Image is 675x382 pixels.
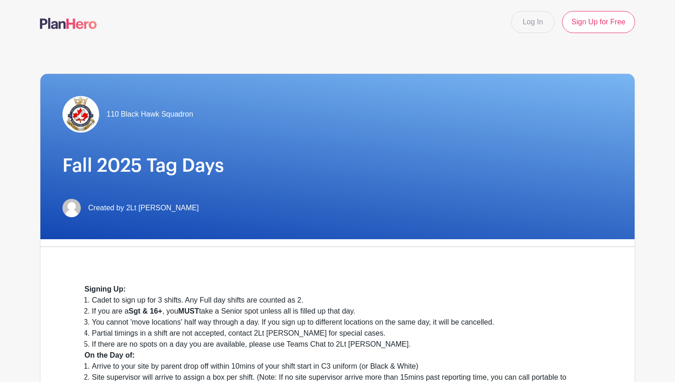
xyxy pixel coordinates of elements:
span: 110 Black Hawk Squadron [107,109,193,120]
a: Log In [511,11,554,33]
li: If there are no spots on a day you are available, please use Teams Chat to 2Lt [PERSON_NAME]. [92,339,591,350]
img: Sqn%20Crest.jpg [62,96,99,133]
span: Created by 2Lt [PERSON_NAME] [88,202,199,213]
img: default-ce2991bfa6775e67f084385cd625a349d9dcbb7a52a09fb2fda1e96e2d18dcdb.png [62,199,81,217]
li: Partial timings in a shift are not accepted, contact 2Lt [PERSON_NAME] for special cases. [92,328,591,339]
strong: Sgt & 16+ [129,307,162,315]
li: You cannot 'move locations' half way through a day. If you sign up to different locations on the ... [92,317,591,328]
li: Arrive to your site by parent drop off within 10mins of your shift start in C3 uniform (or Black ... [92,361,591,372]
img: logo-507f7623f17ff9eddc593b1ce0a138ce2505c220e1c5a4e2b4648c50719b7d32.svg [40,18,97,29]
li: Cadet to sign up for 3 shifts. Any Full day shifts are counted as 2. [92,295,591,306]
h1: Fall 2025 Tag Days [62,155,613,177]
strong: MUST [178,307,199,315]
li: If you are a , you take a Senior spot unless all is filled up that day. [92,306,591,317]
strong: On the Day of: [84,351,135,359]
strong: Signing Up: [84,285,126,293]
a: Sign Up for Free [562,11,635,33]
